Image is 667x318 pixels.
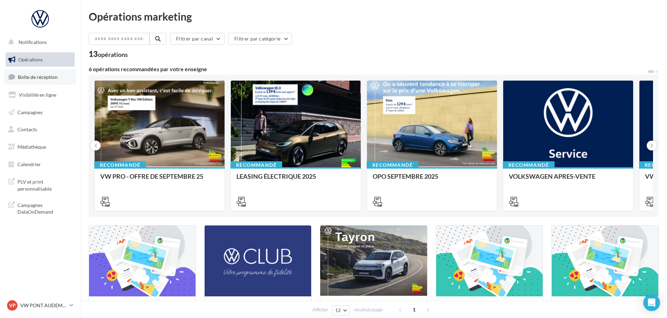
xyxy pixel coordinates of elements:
div: Open Intercom Messenger [643,294,660,311]
span: Contacts [17,126,37,132]
div: Recommandé [503,161,555,169]
div: VOLKSWAGEN APRES-VENTE [509,173,628,187]
div: Recommandé [367,161,418,169]
span: Opérations [18,57,43,62]
a: Visibilité en ligne [4,88,76,102]
span: 1 [409,304,420,315]
a: Campagnes DataOnDemand [4,198,76,218]
span: Visibilité en ligne [19,92,56,98]
a: Opérations [4,52,76,67]
span: Boîte de réception [18,74,58,80]
span: résultats/page [354,306,383,313]
a: Contacts [4,122,76,137]
button: Filtrer par catégorie [228,33,292,45]
p: VW PONT AUDEMER [20,302,67,309]
div: Opérations marketing [89,11,659,22]
button: Filtrer par canal [170,33,225,45]
button: 12 [332,305,350,315]
a: Campagnes [4,105,76,120]
span: Notifications [19,39,47,45]
div: opérations [98,51,128,58]
span: Médiathèque [17,144,46,150]
div: Recommandé [230,161,282,169]
a: VP VW PONT AUDEMER [6,299,75,312]
div: OPO SEPTEMBRE 2025 [373,173,491,187]
div: 13 [89,50,128,58]
span: Afficher [313,306,328,313]
div: VW PRO - OFFRE DE SEPTEMBRE 25 [100,173,219,187]
a: Calendrier [4,157,76,172]
div: Recommandé [94,161,146,169]
span: 12 [335,308,341,313]
span: Campagnes DataOnDemand [17,200,72,215]
button: Notifications [4,35,73,50]
span: PLV et print personnalisable [17,177,72,192]
span: VP [9,302,16,309]
div: 6 opérations recommandées par votre enseigne [89,66,647,72]
span: Campagnes [17,109,43,115]
span: Calendrier [17,161,41,167]
a: PLV et print personnalisable [4,174,76,195]
a: Boîte de réception [4,69,76,84]
div: LEASING ÉLECTRIQUE 2025 [236,173,355,187]
a: Médiathèque [4,140,76,154]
